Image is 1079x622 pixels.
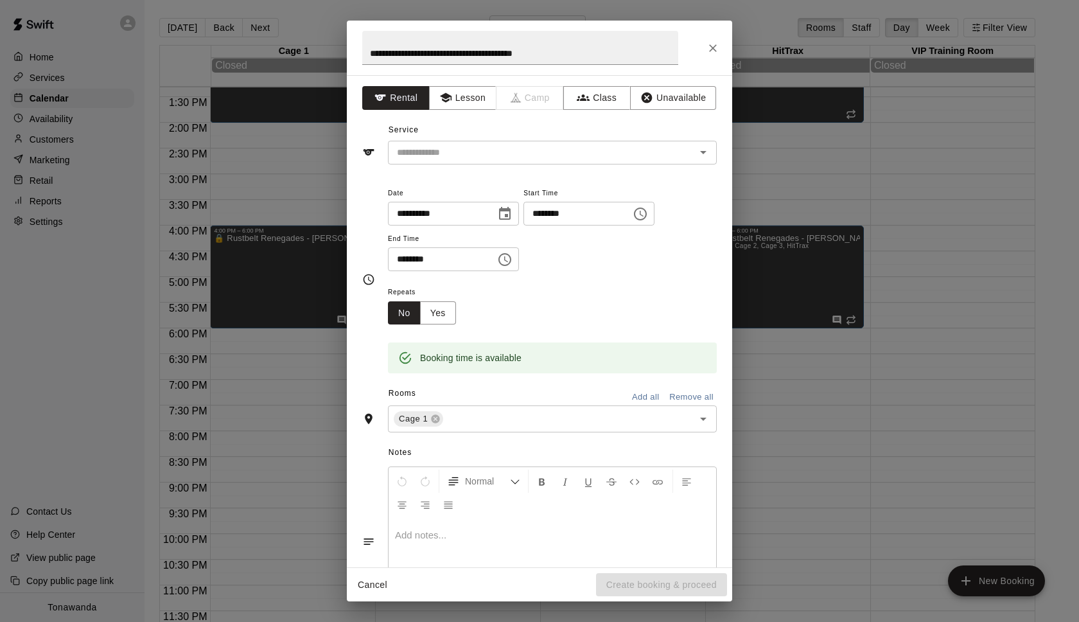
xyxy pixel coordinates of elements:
span: Service [389,125,419,134]
svg: Notes [362,535,375,548]
button: Close [701,37,724,60]
span: End Time [388,231,519,248]
svg: Timing [362,273,375,286]
button: Center Align [391,493,413,516]
button: Undo [391,470,413,493]
button: Add all [625,387,666,407]
button: Choose date, selected date is Nov 9, 2025 [492,201,518,227]
svg: Service [362,146,375,159]
button: Format Underline [577,470,599,493]
button: Rental [362,86,430,110]
button: No [388,301,421,325]
button: Cancel [352,573,393,597]
button: Open [694,143,712,161]
span: Repeats [388,284,466,301]
button: Insert Code [624,470,645,493]
button: Format Bold [531,470,553,493]
button: Right Align [414,493,436,516]
button: Left Align [676,470,697,493]
svg: Rooms [362,413,375,425]
button: Unavailable [630,86,716,110]
button: Class [563,86,631,110]
span: Start Time [523,185,654,202]
span: Camps can only be created in the Services page [496,86,564,110]
button: Format Italics [554,470,576,493]
button: Justify Align [437,493,459,516]
button: Remove all [666,387,717,407]
span: Date [388,185,519,202]
button: Yes [420,301,456,325]
button: Format Strikethrough [601,470,622,493]
span: Normal [465,475,510,488]
button: Redo [414,470,436,493]
div: outlined button group [388,301,456,325]
span: Rooms [389,389,416,398]
span: Cage 1 [394,413,433,425]
button: Open [694,410,712,428]
span: Notes [389,443,717,463]
div: Booking time is available [420,346,522,369]
button: Lesson [429,86,496,110]
button: Insert Link [647,470,669,493]
div: Cage 1 [394,411,443,427]
button: Formatting Options [442,470,525,493]
button: Choose time, selected time is 8:00 PM [492,247,518,272]
button: Choose time, selected time is 6:00 PM [627,201,653,227]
